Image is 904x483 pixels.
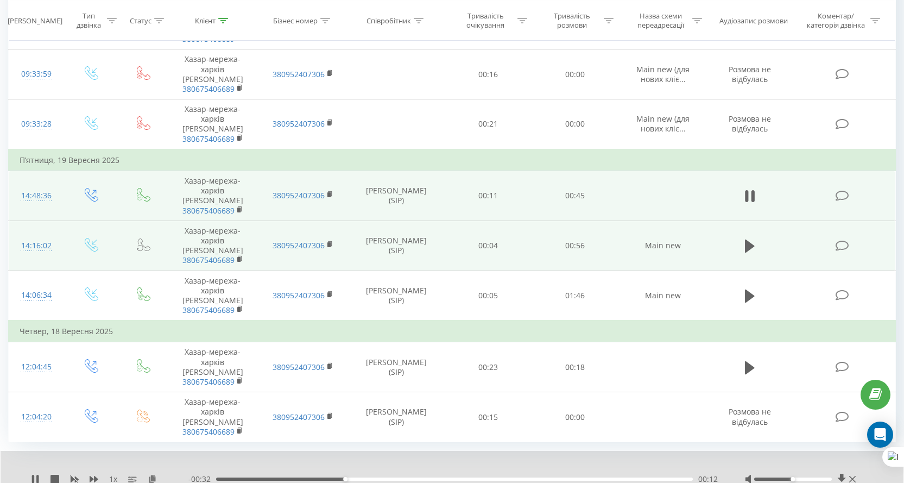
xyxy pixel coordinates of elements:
[348,342,445,392] td: [PERSON_NAME] (SIP)
[168,99,258,149] td: Хазар-мережа-харків [PERSON_NAME]
[543,11,601,30] div: Тривалість розмови
[273,362,325,372] a: 380952407306
[273,118,325,129] a: 380952407306
[182,205,235,216] a: 380675406689
[729,64,771,84] span: Розмова не відбулась
[445,171,532,221] td: 00:11
[343,477,347,481] div: Accessibility label
[445,221,532,271] td: 00:04
[20,285,53,306] div: 14:06:34
[182,134,235,144] a: 380675406689
[73,11,104,30] div: Тип дзвінка
[532,221,618,271] td: 00:56
[366,16,411,25] div: Співробітник
[9,321,896,342] td: Четвер, 18 Вересня 2025
[867,422,893,448] div: Open Intercom Messenger
[273,69,325,79] a: 380952407306
[532,49,618,99] td: 00:00
[348,392,445,442] td: [PERSON_NAME] (SIP)
[20,406,53,428] div: 12:04:20
[20,185,53,206] div: 14:48:36
[636,64,690,84] span: Main new (для нових кліє...
[631,11,690,30] div: Назва схеми переадресації
[182,84,235,94] a: 380675406689
[130,16,151,25] div: Статус
[20,235,53,256] div: 14:16:02
[182,305,235,315] a: 380675406689
[168,171,258,221] td: Хазар-мережа-харків [PERSON_NAME]
[9,149,896,171] td: П’ятниця, 19 Вересня 2025
[457,11,515,30] div: Тривалість очікування
[348,221,445,271] td: [PERSON_NAME] (SIP)
[445,392,532,442] td: 00:15
[348,271,445,321] td: [PERSON_NAME] (SIP)
[636,114,690,134] span: Main new (для нових кліє...
[532,171,618,221] td: 00:45
[273,412,325,422] a: 380952407306
[729,406,771,426] span: Розмова не відбулась
[532,342,618,392] td: 00:18
[445,342,532,392] td: 00:23
[532,271,618,321] td: 01:46
[804,11,868,30] div: Коментар/категорія дзвінка
[168,342,258,392] td: Хазар-мережа-харків [PERSON_NAME]
[273,190,325,200] a: 380952407306
[348,171,445,221] td: [PERSON_NAME] (SIP)
[20,114,53,135] div: 09:33:28
[532,99,618,149] td: 00:00
[168,221,258,271] td: Хазар-мережа-харків [PERSON_NAME]
[273,16,318,25] div: Бізнес номер
[445,49,532,99] td: 00:16
[445,271,532,321] td: 00:05
[532,392,618,442] td: 00:00
[729,114,771,134] span: Розмова не відбулась
[791,477,795,481] div: Accessibility label
[273,240,325,250] a: 380952407306
[20,356,53,378] div: 12:04:45
[195,16,216,25] div: Клієнт
[168,271,258,321] td: Хазар-мережа-харків [PERSON_NAME]
[20,64,53,85] div: 09:33:59
[182,426,235,437] a: 380675406689
[8,16,62,25] div: [PERSON_NAME]
[445,99,532,149] td: 00:21
[168,49,258,99] td: Хазар-мережа-харків [PERSON_NAME]
[618,271,708,321] td: Main new
[182,255,235,265] a: 380675406689
[273,290,325,300] a: 380952407306
[168,392,258,442] td: Хазар-мережа-харків [PERSON_NAME]
[618,221,708,271] td: Main new
[719,16,788,25] div: Аудіозапис розмови
[182,377,235,387] a: 380675406689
